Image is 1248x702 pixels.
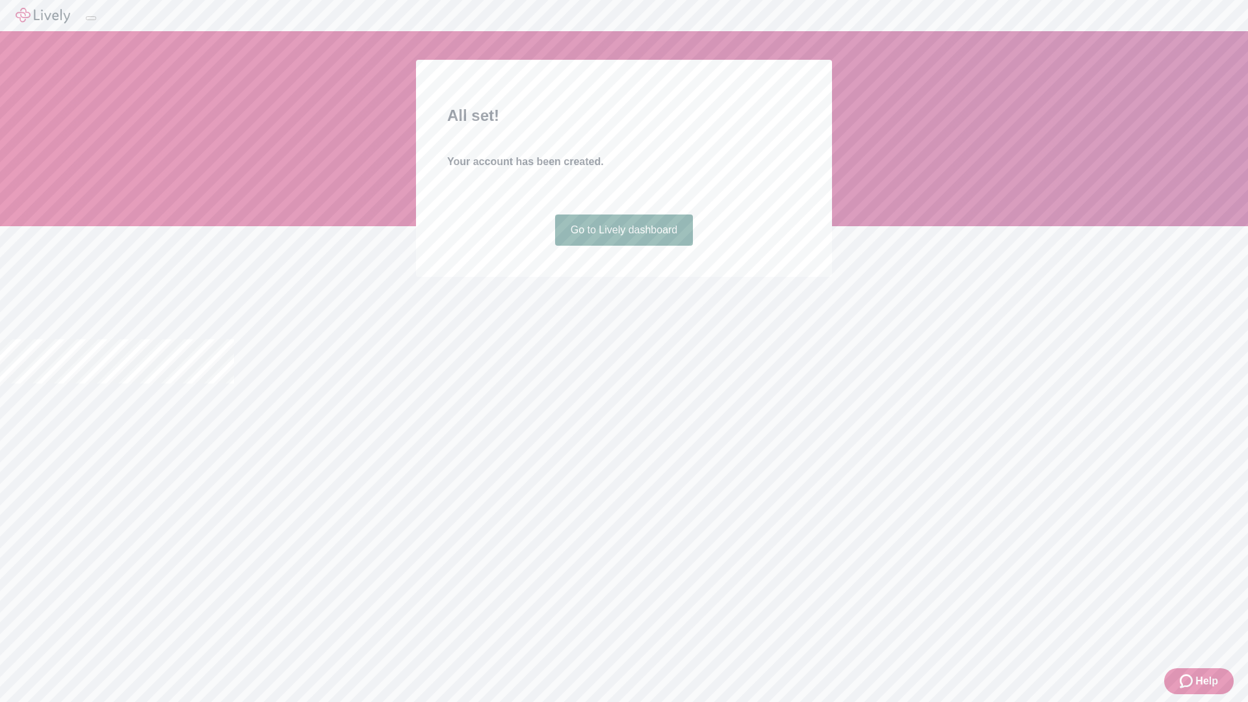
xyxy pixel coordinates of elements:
[1180,673,1195,689] svg: Zendesk support icon
[447,154,801,170] h4: Your account has been created.
[447,104,801,127] h2: All set!
[1164,668,1234,694] button: Zendesk support iconHelp
[16,8,70,23] img: Lively
[1195,673,1218,689] span: Help
[555,214,694,246] a: Go to Lively dashboard
[86,16,96,20] button: Log out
